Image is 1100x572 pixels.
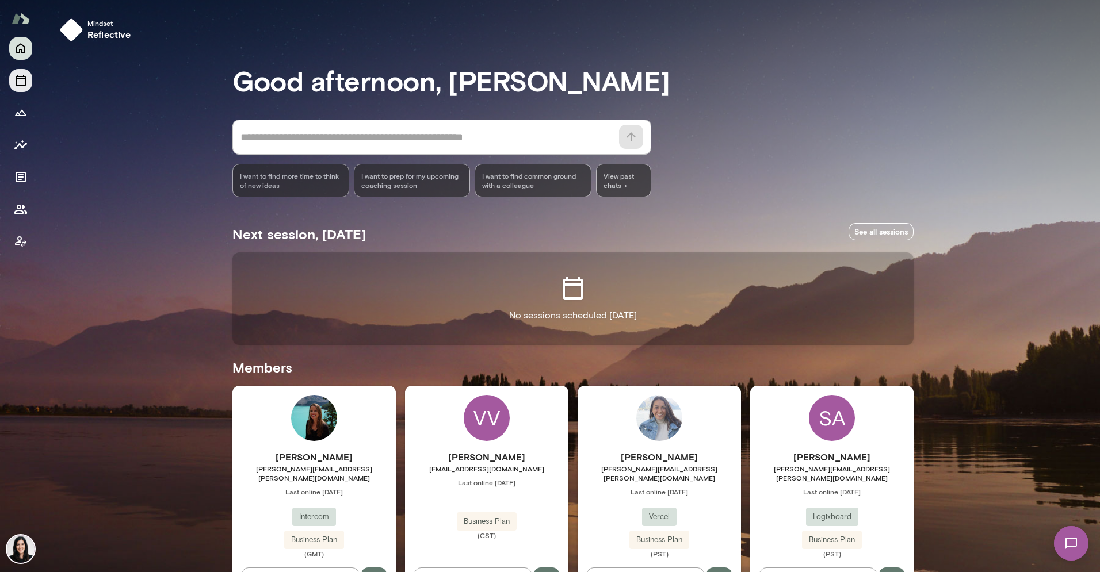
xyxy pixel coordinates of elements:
[482,171,584,190] span: I want to find common ground with a colleague
[578,464,741,482] span: [PERSON_NAME][EMAIL_ADDRESS][PERSON_NAME][DOMAIN_NAME]
[405,464,568,473] span: [EMAIL_ADDRESS][DOMAIN_NAME]
[405,531,568,540] span: (CST)
[232,225,366,243] h5: Next session, [DATE]
[232,64,914,97] h3: Good afternoon, [PERSON_NAME]
[87,18,131,28] span: Mindset
[809,395,855,441] div: SA
[9,198,32,221] button: Members
[849,223,914,241] a: See all sessions
[405,450,568,464] h6: [PERSON_NAME]
[9,37,32,60] button: Home
[232,549,396,558] span: (GMT)
[578,549,741,558] span: (PST)
[457,516,517,527] span: Business Plan
[578,487,741,496] span: Last online [DATE]
[240,171,342,190] span: I want to find more time to think of new ideas
[9,133,32,156] button: Insights
[475,164,591,197] div: I want to find common ground with a colleague
[232,487,396,496] span: Last online [DATE]
[9,101,32,124] button: Growth Plan
[232,464,396,482] span: [PERSON_NAME][EMAIL_ADDRESS][PERSON_NAME][DOMAIN_NAME]
[9,230,32,253] button: Client app
[55,14,140,46] button: Mindsetreflective
[7,535,35,563] img: Katrina Bilella
[361,171,463,190] span: I want to prep for my upcoming coaching session
[232,164,349,197] div: I want to find more time to think of new ideas
[464,395,510,441] div: VV
[9,166,32,189] button: Documents
[60,18,83,41] img: mindset
[750,549,914,558] span: (PST)
[291,395,337,441] img: Rebeca Marx
[636,395,682,441] img: Amanda Tarkenton
[284,534,344,546] span: Business Plan
[596,164,651,197] span: View past chats ->
[12,7,30,29] img: Mento
[354,164,471,197] div: I want to prep for my upcoming coaching session
[232,450,396,464] h6: [PERSON_NAME]
[87,28,131,41] h6: reflective
[629,534,689,546] span: Business Plan
[750,487,914,496] span: Last online [DATE]
[750,464,914,482] span: [PERSON_NAME][EMAIL_ADDRESS][PERSON_NAME][DOMAIN_NAME]
[405,478,568,487] span: Last online [DATE]
[9,69,32,92] button: Sessions
[292,511,336,523] span: Intercom
[232,358,914,377] h5: Members
[509,309,637,323] p: No sessions scheduled [DATE]
[750,450,914,464] h6: [PERSON_NAME]
[578,450,741,464] h6: [PERSON_NAME]
[806,511,858,523] span: Logixboard
[642,511,677,523] span: Vercel
[802,534,862,546] span: Business Plan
